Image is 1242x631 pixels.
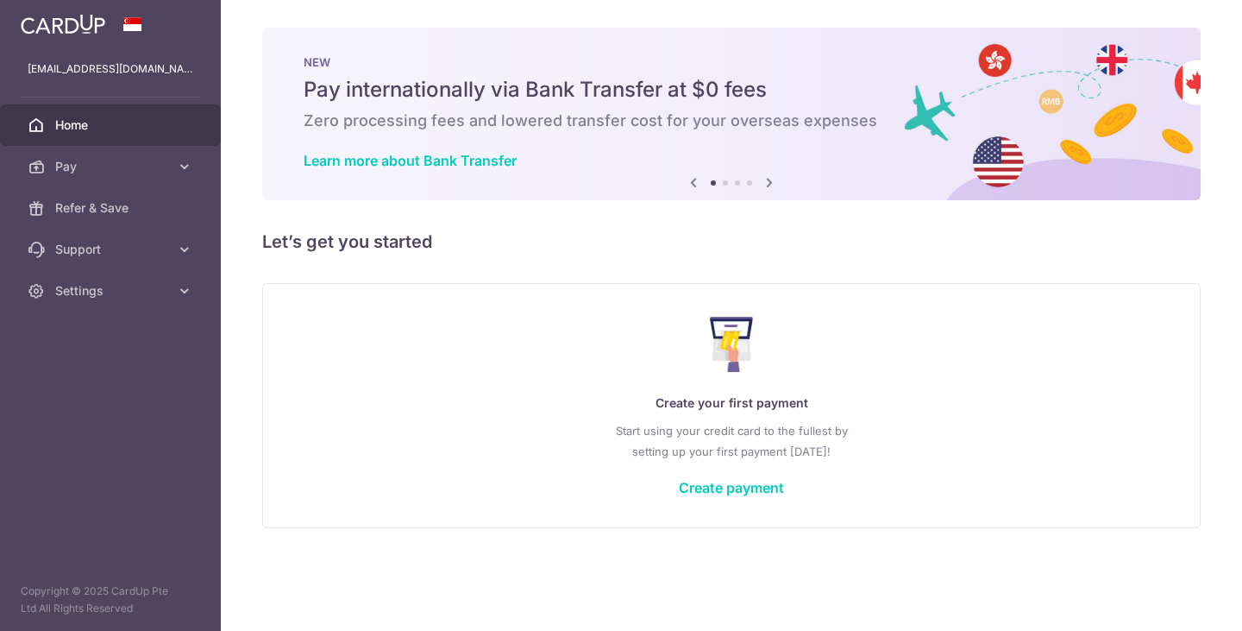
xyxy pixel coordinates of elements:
[262,28,1201,200] img: Bank transfer banner
[262,228,1201,256] h5: Let’s get you started
[304,110,1159,131] h6: Zero processing fees and lowered transfer cost for your overseas expenses
[304,152,517,169] a: Learn more about Bank Transfer
[679,479,784,496] a: Create payment
[21,14,105,35] img: CardUp
[298,420,1165,462] p: Start using your credit card to the fullest by setting up your first payment [DATE]!
[55,158,169,175] span: Pay
[304,76,1159,104] h5: Pay internationally via Bank Transfer at $0 fees
[28,60,193,78] p: [EMAIL_ADDRESS][DOMAIN_NAME]
[55,241,169,258] span: Support
[55,117,169,134] span: Home
[55,199,169,217] span: Refer & Save
[304,55,1159,69] p: NEW
[710,317,754,372] img: Make Payment
[298,393,1165,413] p: Create your first payment
[55,282,169,300] span: Settings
